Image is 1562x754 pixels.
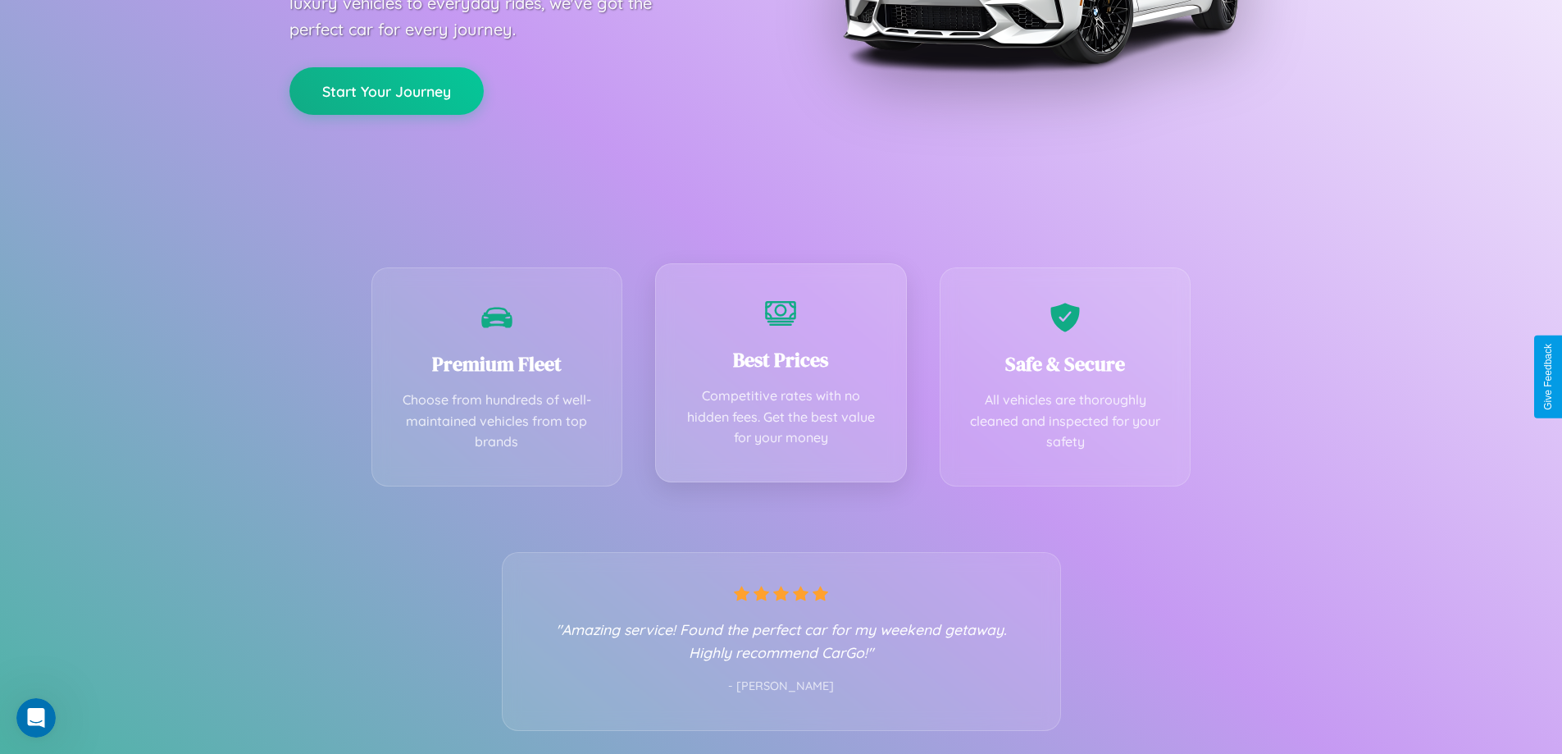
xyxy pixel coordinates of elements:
p: Choose from hundreds of well-maintained vehicles from top brands [397,390,598,453]
div: Give Feedback [1542,344,1554,410]
p: All vehicles are thoroughly cleaned and inspected for your safety [965,390,1166,453]
button: Start Your Journey [289,67,484,115]
h3: Best Prices [681,346,881,373]
p: "Amazing service! Found the perfect car for my weekend getaway. Highly recommend CarGo!" [535,618,1027,664]
p: - [PERSON_NAME] [535,676,1027,697]
h3: Safe & Secure [965,350,1166,377]
iframe: Intercom live chat [16,698,56,738]
p: Competitive rates with no hidden fees. Get the best value for your money [681,386,881,449]
h3: Premium Fleet [397,350,598,377]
